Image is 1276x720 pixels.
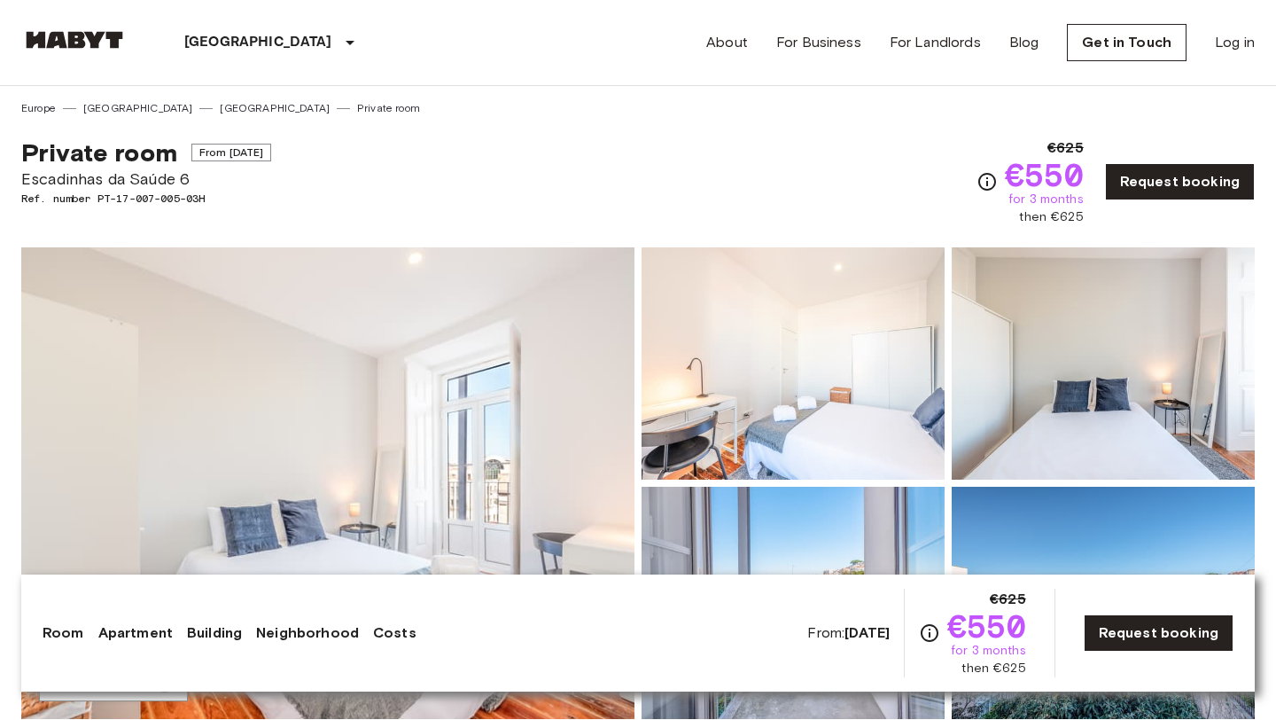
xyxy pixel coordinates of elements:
a: For Landlords [890,32,981,53]
span: for 3 months [951,642,1026,660]
img: Picture of unit PT-17-007-005-03H [952,487,1255,719]
img: Picture of unit PT-17-007-005-03H [642,487,945,719]
a: Costs [373,622,416,644]
img: Picture of unit PT-17-007-005-03H [952,247,1255,480]
a: [GEOGRAPHIC_DATA] [83,100,193,116]
span: From [DATE] [191,144,272,161]
a: Building [187,622,242,644]
p: [GEOGRAPHIC_DATA] [184,32,332,53]
img: Marketing picture of unit PT-17-007-005-03H [21,247,634,719]
a: Log in [1215,32,1255,53]
a: Neighborhood [256,622,359,644]
img: Habyt [21,31,128,49]
a: [GEOGRAPHIC_DATA] [220,100,330,116]
a: Private room [357,100,420,116]
span: €625 [990,589,1026,610]
span: €550 [1005,159,1084,191]
a: Request booking [1105,163,1255,200]
a: Apartment [98,622,173,644]
a: Request booking [1084,614,1233,652]
span: then €625 [1019,208,1083,226]
span: Private room [21,137,177,168]
b: [DATE] [844,624,890,641]
span: €550 [947,610,1026,642]
span: From: [807,623,890,643]
span: Ref. number PT-17-007-005-03H [21,191,271,207]
a: Europe [21,100,56,116]
span: then €625 [961,660,1025,677]
a: Room [43,622,84,644]
a: For Business [776,32,861,53]
a: Blog [1009,32,1039,53]
svg: Check cost overview for full price breakdown. Please note that discounts apply to new joiners onl... [976,171,998,192]
img: Picture of unit PT-17-007-005-03H [642,247,945,480]
svg: Check cost overview for full price breakdown. Please note that discounts apply to new joiners onl... [919,622,940,644]
a: Get in Touch [1067,24,1187,61]
span: for 3 months [1008,191,1084,208]
span: €625 [1047,137,1084,159]
a: About [706,32,748,53]
span: Escadinhas da Saúde 6 [21,168,271,191]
